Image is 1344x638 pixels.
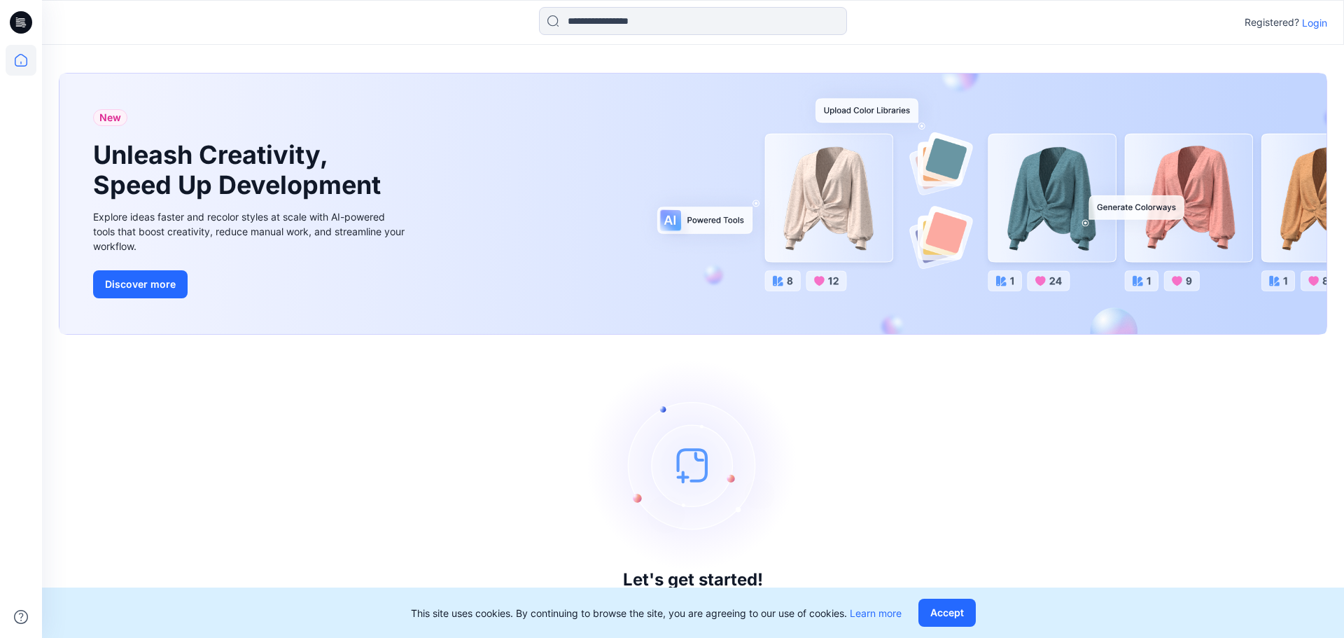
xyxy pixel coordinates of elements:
button: Discover more [93,270,188,298]
button: Accept [918,599,976,627]
h1: Unleash Creativity, Speed Up Development [93,140,387,200]
p: Registered? [1245,14,1299,31]
a: Learn more [850,607,902,619]
h3: Let's get started! [623,570,763,590]
a: Discover more [93,270,408,298]
span: New [99,109,121,126]
img: empty-state-image.svg [588,360,798,570]
p: Login [1302,15,1327,30]
div: Explore ideas faster and recolor styles at scale with AI-powered tools that boost creativity, red... [93,209,408,254]
p: This site uses cookies. By continuing to browse the site, you are agreeing to our use of cookies. [411,606,902,620]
